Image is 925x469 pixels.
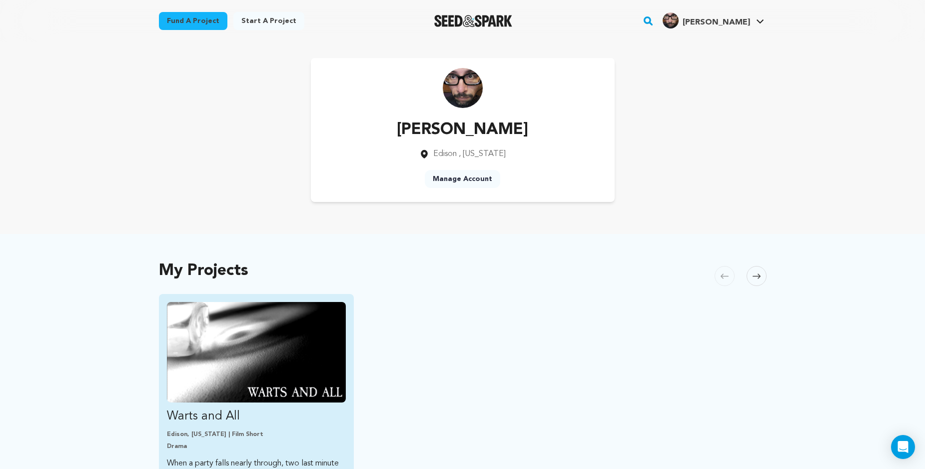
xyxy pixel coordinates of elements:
a: Manage Account [425,170,500,188]
img: 0a23383cb42832b7.jpg [663,12,679,28]
a: Start a project [233,12,304,30]
p: Drama [167,442,346,450]
a: Seed&Spark Homepage [434,15,513,27]
h2: My Projects [159,264,248,278]
img: Seed&Spark Logo Dark Mode [434,15,513,27]
a: Robert K.'s Profile [661,10,766,28]
div: Open Intercom Messenger [891,435,915,459]
span: , [US_STATE] [459,150,506,158]
span: [PERSON_NAME] [683,18,750,26]
p: [PERSON_NAME] [397,118,528,142]
img: https://seedandspark-static.s3.us-east-2.amazonaws.com/images/User/000/122/525/medium/0a23383cb42... [443,68,483,108]
a: Fund a project [159,12,227,30]
span: Edison [433,150,457,158]
p: Warts and All [167,408,346,424]
p: Edison, [US_STATE] | Film Short [167,430,346,438]
div: Robert K.'s Profile [663,12,750,28]
span: Robert K.'s Profile [661,10,766,31]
